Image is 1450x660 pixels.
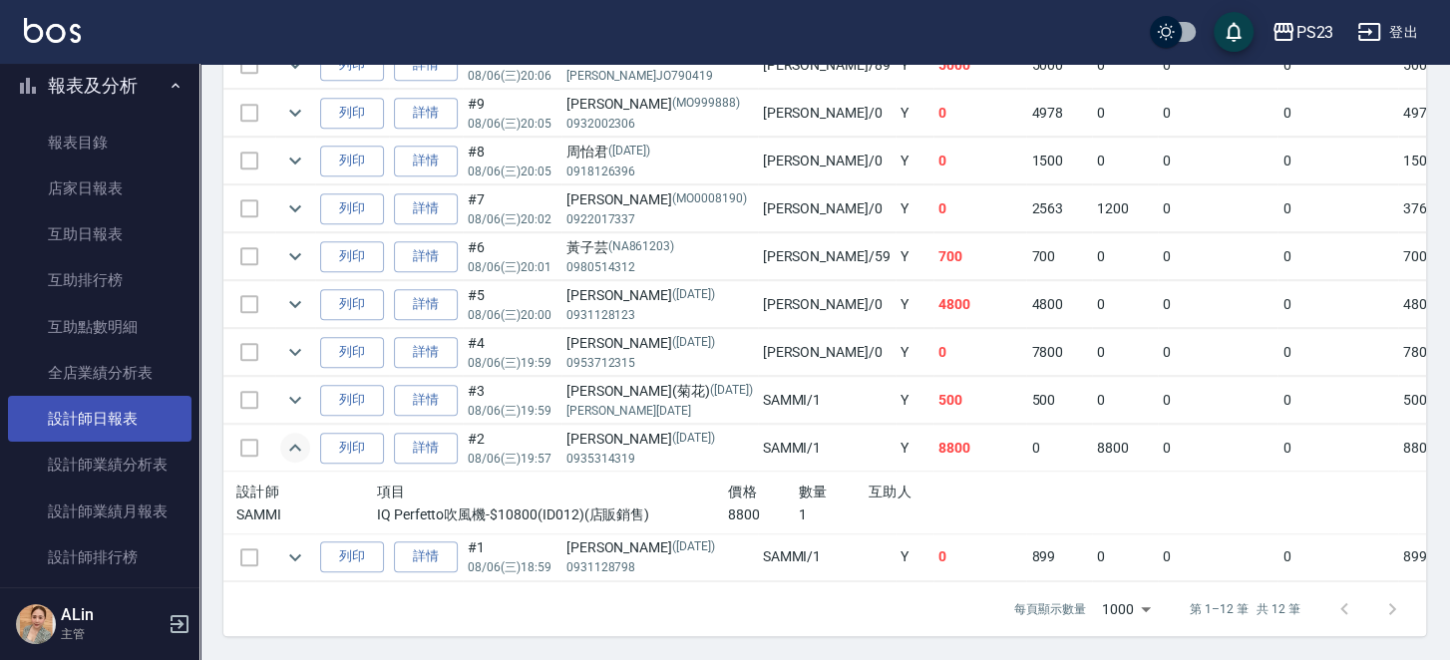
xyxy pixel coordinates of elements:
[1026,42,1092,89] td: 5000
[566,210,753,228] p: 0922017337
[8,165,191,211] a: 店家日報表
[1158,329,1278,376] td: 0
[758,185,896,232] td: [PERSON_NAME] /0
[608,237,675,258] p: (NA861203)
[1295,20,1333,45] div: PS23
[394,289,458,320] a: 詳情
[672,285,715,306] p: ([DATE])
[463,533,561,580] td: #1
[1026,377,1092,424] td: 500
[280,289,310,319] button: expand row
[1092,90,1158,137] td: 0
[608,142,651,163] p: ([DATE])
[933,233,1027,280] td: 700
[728,504,798,525] p: 8800
[566,306,753,324] p: 0931128123
[1026,329,1092,376] td: 7800
[1214,12,1254,52] button: save
[1158,185,1278,232] td: 0
[320,50,384,81] button: 列印
[468,210,556,228] p: 08/06 (三) 20:02
[1092,329,1158,376] td: 0
[1158,233,1278,280] td: 0
[8,350,191,396] a: 全店業績分析表
[758,90,896,137] td: [PERSON_NAME] /0
[758,425,896,472] td: SAMMI /1
[1092,233,1158,280] td: 0
[566,115,753,133] p: 0932002306
[8,120,191,165] a: 報表目錄
[566,189,753,210] div: [PERSON_NAME]
[1158,377,1278,424] td: 0
[16,604,56,644] img: Person
[468,354,556,372] p: 08/06 (三) 19:59
[896,329,933,376] td: Y
[236,484,279,499] span: 設計師
[61,605,163,625] h5: ALin
[8,396,191,442] a: 設計師日報表
[320,337,384,368] button: 列印
[394,146,458,176] a: 詳情
[463,281,561,328] td: #5
[728,484,757,499] span: 價格
[566,142,753,163] div: 周怡君
[933,425,1027,472] td: 8800
[8,489,191,534] a: 設計師業績月報表
[1158,138,1278,184] td: 0
[672,94,740,115] p: (MO999888)
[463,138,561,184] td: #8
[933,90,1027,137] td: 0
[8,580,191,626] a: 商品銷售排行榜
[1158,533,1278,580] td: 0
[672,429,715,450] p: ([DATE])
[1277,233,1398,280] td: 0
[566,450,753,468] p: 0935314319
[463,185,561,232] td: #7
[869,484,911,499] span: 互助人
[933,281,1027,328] td: 4800
[933,185,1027,232] td: 0
[1092,42,1158,89] td: 0
[1277,281,1398,328] td: 0
[8,257,191,303] a: 互助排行榜
[1026,185,1092,232] td: 2563
[933,42,1027,89] td: 5000
[896,42,933,89] td: Y
[463,233,561,280] td: #6
[1277,185,1398,232] td: 0
[566,558,753,576] p: 0931128798
[566,258,753,276] p: 0980514312
[798,484,827,499] span: 數量
[758,138,896,184] td: [PERSON_NAME] /0
[566,381,753,402] div: [PERSON_NAME](菊花)
[468,558,556,576] p: 08/06 (三) 18:59
[1026,233,1092,280] td: 700
[320,241,384,272] button: 列印
[758,281,896,328] td: [PERSON_NAME] /0
[463,425,561,472] td: #2
[280,385,310,415] button: expand row
[566,429,753,450] div: [PERSON_NAME]
[896,425,933,472] td: Y
[1158,42,1278,89] td: 0
[463,42,561,89] td: #10
[1190,600,1300,618] p: 第 1–12 筆 共 12 筆
[468,115,556,133] p: 08/06 (三) 20:05
[1094,582,1158,636] div: 1000
[1026,281,1092,328] td: 4800
[1349,14,1426,51] button: 登出
[1277,90,1398,137] td: 0
[1277,533,1398,580] td: 0
[280,337,310,367] button: expand row
[280,433,310,463] button: expand row
[280,50,310,80] button: expand row
[394,337,458,368] a: 詳情
[394,50,458,81] a: 詳情
[463,329,561,376] td: #4
[933,533,1027,580] td: 0
[8,534,191,580] a: 設計師排行榜
[280,241,310,271] button: expand row
[896,377,933,424] td: Y
[896,138,933,184] td: Y
[1092,425,1158,472] td: 8800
